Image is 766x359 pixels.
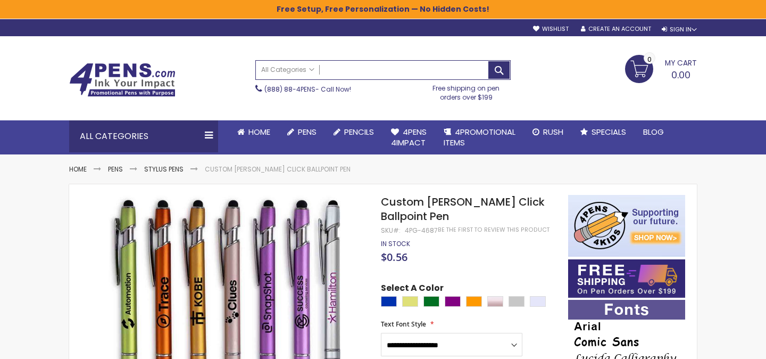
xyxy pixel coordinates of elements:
[678,330,766,359] iframe: Google Customer Reviews
[298,126,317,137] span: Pens
[381,240,410,248] div: Availability
[568,259,685,298] img: Free shipping on orders over $199
[229,120,279,144] a: Home
[69,165,87,174] a: Home
[261,66,314,74] span: All Categories
[144,165,184,174] a: Stylus Pens
[530,296,546,307] div: Lavender
[643,126,664,137] span: Blog
[402,296,418,307] div: Gold
[444,126,515,148] span: 4PROMOTIONAL ITEMS
[256,61,320,78] a: All Categories
[381,296,397,307] div: Blue
[524,120,572,144] a: Rush
[671,68,690,81] span: 0.00
[568,195,685,257] img: 4pens 4 kids
[264,85,351,94] span: - Call Now!
[381,239,410,248] span: In stock
[543,126,563,137] span: Rush
[382,120,435,155] a: 4Pens4impact
[381,250,407,264] span: $0.56
[423,296,439,307] div: Green
[381,194,545,224] span: Custom [PERSON_NAME] Click Ballpoint Pen
[205,165,351,174] li: Custom [PERSON_NAME] Click Ballpoint Pen
[466,296,482,307] div: Orange
[662,26,697,34] div: Sign In
[509,296,524,307] div: Silver
[635,120,672,144] a: Blog
[445,296,461,307] div: Purple
[325,120,382,144] a: Pencils
[435,120,524,155] a: 4PROMOTIONALITEMS
[108,165,123,174] a: Pens
[344,126,374,137] span: Pencils
[438,226,549,234] a: Be the first to review this product
[647,54,652,64] span: 0
[572,120,635,144] a: Specials
[581,25,651,33] a: Create an Account
[69,120,218,152] div: All Categories
[625,55,697,81] a: 0.00 0
[264,85,315,94] a: (888) 88-4PENS
[381,320,426,329] span: Text Font Style
[381,282,444,297] span: Select A Color
[487,296,503,307] div: Rose Gold
[391,126,427,148] span: 4Pens 4impact
[422,80,511,101] div: Free shipping on pen orders over $199
[592,126,626,137] span: Specials
[248,126,270,137] span: Home
[405,226,438,235] div: 4PG-4687
[381,226,401,235] strong: SKU
[69,63,176,97] img: 4Pens Custom Pens and Promotional Products
[279,120,325,144] a: Pens
[533,25,569,33] a: Wishlist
